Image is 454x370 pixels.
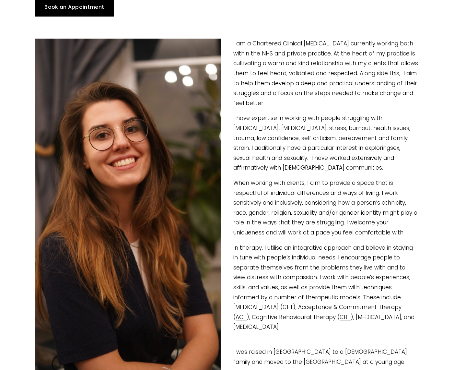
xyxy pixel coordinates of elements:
p: I am a Chartered Clinical [MEDICAL_DATA] currently working both within the NHS and private practi... [35,39,419,108]
a: ACT [236,313,247,321]
a: CFT [283,303,293,311]
p: In therapy, I utilise an integrative approach and believe in staying in tune with people’s indivi... [35,243,419,332]
p: When working with clients, I aim to provide a space that is respectful of individual differences ... [35,178,419,238]
a: sex, sexual health and sexuality [233,144,400,162]
a: CBT [340,313,351,321]
p: I have expertise in working with people struggling with [MEDICAL_DATA], [MEDICAL_DATA], stress, b... [35,113,419,173]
